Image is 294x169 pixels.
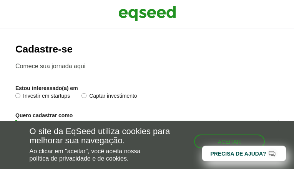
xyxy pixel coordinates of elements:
input: Investir em startups [15,93,20,98]
label: Captar investimento [81,93,137,101]
label: Investir em startups [15,93,70,101]
p: Ao clicar em "aceitar", você aceita nossa . [30,148,171,162]
input: Captar investimento [81,93,86,98]
img: EqSeed Logo [118,4,176,23]
label: Quero cadastrar como [15,113,73,118]
label: Estou interessado(a) em [15,85,78,91]
p: Comece sua jornada aqui [15,62,279,70]
h5: O site da EqSeed utiliza cookies para melhorar sua navegação. [30,127,171,145]
button: Aceitar [194,135,265,148]
h2: Cadastre-se [15,44,279,55]
a: política de privacidade e de cookies [30,156,127,162]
